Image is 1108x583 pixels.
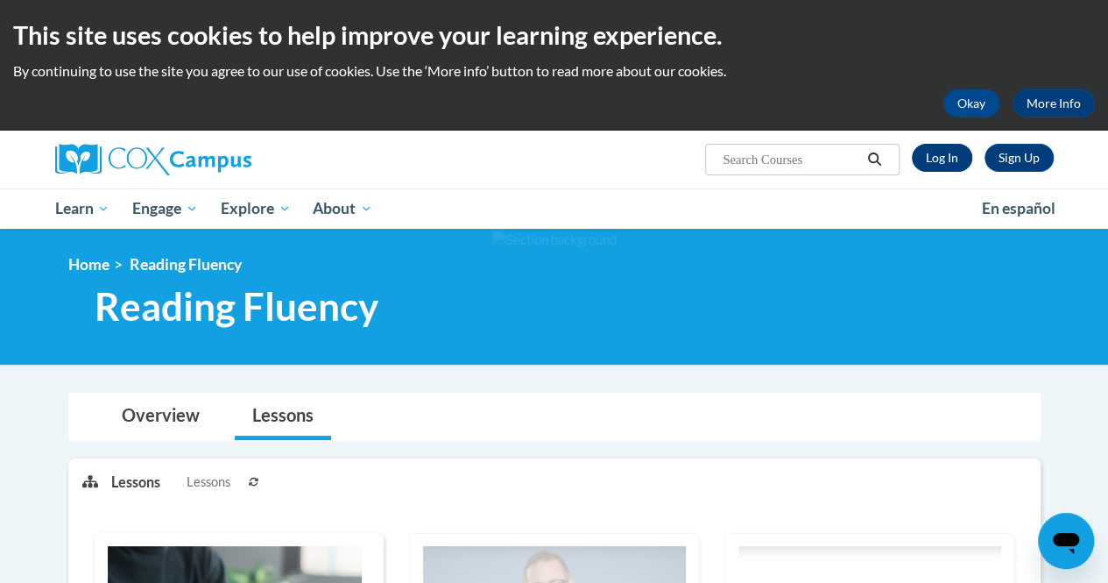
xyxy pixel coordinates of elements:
a: Cox Campus [55,144,371,175]
span: Reading Fluency [95,283,378,330]
div: Main menu [42,188,1067,229]
a: Home [68,255,109,274]
a: Lessons [235,394,331,440]
button: Search [861,149,887,170]
span: About [313,198,372,219]
h2: This site uses cookies to help improve your learning experience. [13,18,1095,53]
a: Explore [209,188,302,229]
a: About [301,188,384,229]
p: Lessons [111,473,160,492]
span: Engage [132,198,198,219]
a: Overview [104,394,217,440]
span: Explore [221,198,291,219]
span: Reading Fluency [130,255,242,274]
button: Okay [943,89,999,117]
span: Lessons [187,473,230,492]
input: Search Courses [721,149,861,170]
a: Engage [121,188,209,229]
a: Log In [912,144,972,172]
a: More Info [1013,89,1095,117]
a: Learn [44,188,122,229]
span: En español [982,199,1055,217]
a: En español [970,190,1067,227]
img: Cox Campus [55,144,251,175]
a: Register [984,144,1054,172]
iframe: Button to launch messaging window [1038,513,1094,569]
p: By continuing to use the site you agree to our use of cookies. Use the ‘More info’ button to read... [13,61,1095,81]
img: Section background [492,231,617,250]
span: Learn [54,198,109,219]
